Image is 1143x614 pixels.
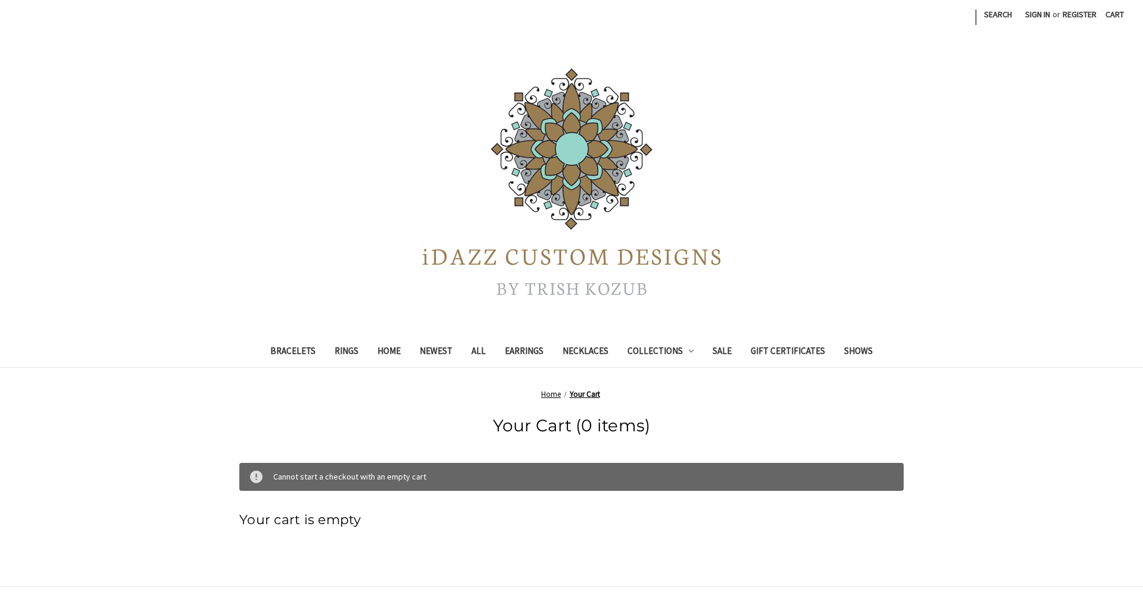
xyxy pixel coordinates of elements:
[741,338,835,367] a: Gift Certificates
[239,413,904,438] h1: Your Cart (0 items)
[1105,9,1124,20] span: Cart
[239,389,904,400] nav: Breadcrumb
[325,338,368,367] a: Rings
[703,338,741,367] a: Sale
[541,389,561,399] a: Home
[553,338,618,367] a: Necklaces
[368,338,410,367] a: Home
[410,338,462,367] a: Newest
[239,510,904,530] h3: Your cart is empty
[973,5,978,27] li: |
[835,338,882,367] a: Shows
[423,68,720,295] img: iDazz Custom Designs
[618,338,704,367] a: Collections
[273,471,426,482] span: Cannot start a checkout with an empty cart
[261,338,325,367] a: Bracelets
[570,389,600,399] a: Your Cart
[1051,8,1061,21] span: or
[495,338,553,367] a: Earrings
[462,338,495,367] a: All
